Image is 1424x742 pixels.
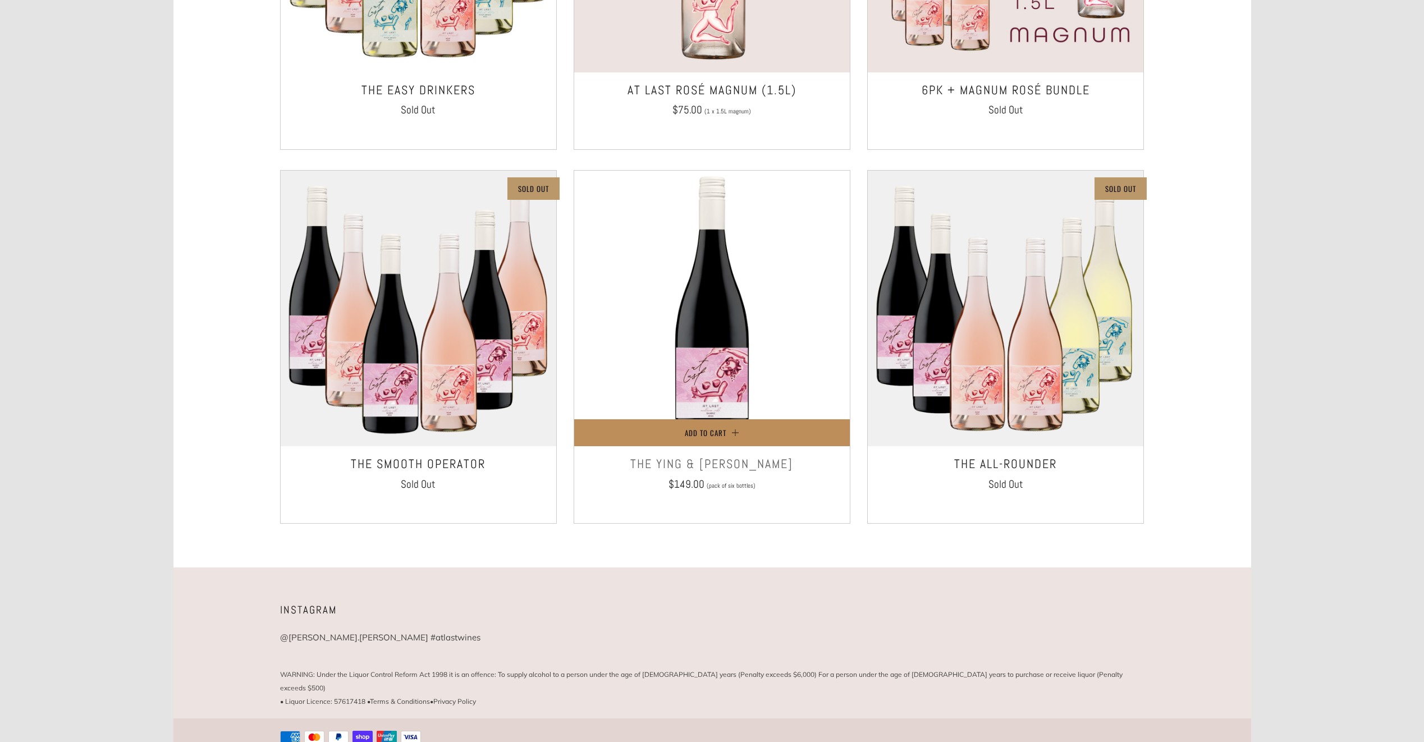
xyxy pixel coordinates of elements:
h3: THE ALL-ROUNDER [873,453,1138,475]
a: THE ALL-ROUNDER Sold Out [868,453,1143,509]
a: At Last Rosé Magnum (1.5L) $75.00 (1 x 1.5L magnum) [574,79,850,135]
span: Sold Out [988,103,1023,117]
h3: At Last Rosé Magnum (1.5L) [580,79,844,102]
span: (1 x 1.5L magnum) [704,108,751,114]
h3: The Smooth Operator [286,453,551,475]
a: 6PK + MAGNUM ROSÉ BUNDLE Sold Out [868,79,1143,135]
span: Sold Out [988,477,1023,491]
span: Add to Cart [685,427,726,438]
span: $149.00 [668,477,704,491]
span: WARNING: Under the Liquor Control Reform Act 1998 it is an offence: To supply alcohol to a person... [280,668,1144,695]
span: (pack of six bottles) [707,483,756,489]
h3: The Ying & [PERSON_NAME] [580,453,844,475]
button: Add to Cart [574,419,850,446]
span: Sold Out [401,103,436,117]
span: $75.00 [672,103,702,117]
h3: 6PK + MAGNUM ROSÉ BUNDLE [873,79,1138,102]
h3: The Easy Drinkers [286,79,551,102]
a: Terms & Conditions [370,697,430,706]
span: • Liquor Licence: 57617418 • • [280,695,1144,708]
p: Sold Out [1105,181,1136,196]
p: Sold Out [518,181,549,196]
a: The Smooth Operator Sold Out [281,453,556,509]
a: Privacy Policy [433,697,476,706]
h4: INSTAGRAM [280,601,704,619]
a: The Easy Drinkers Sold Out [281,79,556,135]
span: Sold Out [401,477,436,491]
a: The Ying & [PERSON_NAME] $149.00 (pack of six bottles) [574,453,850,509]
a: @[PERSON_NAME].[PERSON_NAME] #atlastwines [280,629,480,646]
